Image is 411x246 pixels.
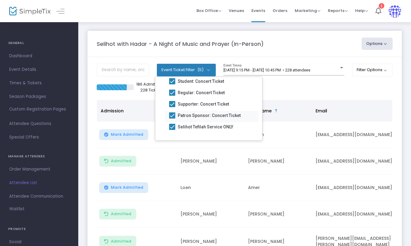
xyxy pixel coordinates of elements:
[177,175,244,201] td: Loen
[9,133,69,141] span: Special Offers
[111,185,143,190] span: Mark Admitted
[312,201,404,228] td: [EMAIL_ADDRESS][DOMAIN_NAME]
[8,37,70,49] h4: GENERAL
[97,40,264,48] m-panel-title: Selihot with Hadar - A Night of Music and Prayer (In-Person)
[316,108,327,114] span: Email
[111,239,131,244] span: Admitted
[99,182,148,193] button: Mark Admitted
[229,3,244,18] span: Venues
[99,156,136,167] button: Admitted
[8,223,70,235] h4: PROMOTE
[352,64,393,76] button: Filter Options
[196,8,221,14] span: Box Office
[9,179,69,187] span: Attendee List
[9,106,66,112] span: Custom Registration Pages
[9,66,69,74] span: Event Details
[244,175,312,201] td: Amer
[8,150,70,163] h4: MANAGE ATTENDEES
[97,64,149,76] input: Search by name, order number, email, ip address
[99,209,136,220] button: Admitted
[178,78,224,85] span: Student: Concert Ticket
[101,108,124,114] span: Admission
[9,120,69,128] span: Attendee Questions
[244,122,312,148] td: Abelon
[312,122,404,148] td: [EMAIL_ADDRESS][DOMAIN_NAME]
[312,148,404,175] td: [EMAIL_ADDRESS][DOMAIN_NAME]
[197,67,204,72] span: (5)
[177,148,244,175] td: [PERSON_NAME]
[9,93,69,101] span: Season Packages
[223,68,310,72] span: [DATE] 9:15 PM - [DATE] 10:45 PM • 228 attendees
[9,52,69,60] span: Dashboard
[251,3,265,18] span: Events
[379,3,384,9] div: 1
[9,165,69,173] span: Order Management
[178,123,233,131] span: Selihot Tefilah Service ONLY
[244,201,312,228] td: [PERSON_NAME]
[295,8,320,14] span: Marketing
[328,8,348,14] span: Reports
[244,148,312,175] td: [PERSON_NAME]
[136,81,167,93] p: 186 Admitted of 228 Tickets
[111,132,143,137] span: Mark Admitted
[111,212,131,216] span: Admitted
[355,8,368,14] span: Help
[9,206,25,212] span: Waitlist
[9,238,69,246] span: Social
[273,3,287,18] span: Orders
[111,159,131,163] span: Admitted
[312,175,404,201] td: [EMAIL_ADDRESS][DOMAIN_NAME]
[178,112,241,119] span: Patron Sponsor: Concert Ticket
[178,100,229,108] span: Supporter: Concert Ticket
[99,129,148,140] button: Mark Admitted
[157,64,216,76] button: Event Ticket Filter(5)
[9,79,69,87] span: Times & Tickets
[274,108,279,113] span: Sortable
[9,192,69,200] span: Attendee Communication
[362,38,393,50] button: Options
[178,89,225,96] span: Regular: Concert Ticket
[177,201,244,228] td: [PERSON_NAME]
